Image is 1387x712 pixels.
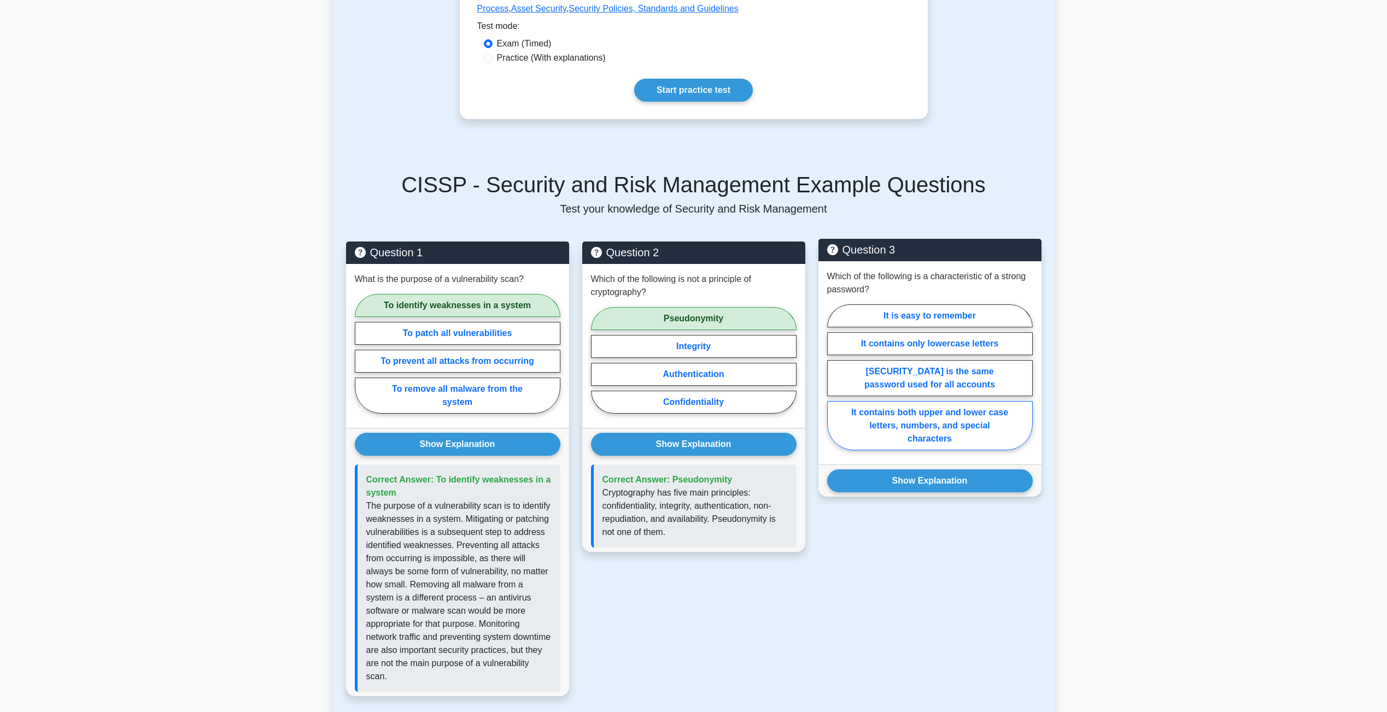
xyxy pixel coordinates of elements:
span: Correct Answer: Pseudonymity [602,475,733,484]
label: Authentication [591,363,797,386]
h5: Question 1 [355,246,560,259]
h5: CISSP - Security and Risk Management Example Questions [346,172,1041,198]
label: To remove all malware from the system [355,378,560,414]
label: It contains only lowercase letters [827,332,1033,355]
p: Test your knowledge of Security and Risk Management [346,202,1041,215]
div: Test mode: [477,20,910,37]
p: What is the purpose of a vulnerability scan? [355,273,524,286]
label: To patch all vulnerabilities [355,322,560,345]
label: It is easy to remember [827,304,1033,327]
p: The purpose of a vulnerability scan is to identify weaknesses in a system. Mitigating or patching... [366,499,552,683]
label: It contains both upper and lower case letters, numbers, and special characters [827,401,1033,450]
label: Exam (Timed) [497,37,552,50]
label: To identify weaknesses in a system [355,294,560,317]
label: To prevent all attacks from occurring [355,350,560,373]
label: Practice (With explanations) [497,51,606,64]
label: [SECURITY_DATA] is the same password used for all accounts [827,360,1033,396]
p: Cryptography has five main principles: confidentiality, integrity, authentication, non-repudiatio... [602,486,788,539]
p: Which of the following is not a principle of cryptography? [591,273,797,299]
label: Pseudonymity [591,307,797,330]
h5: Question 3 [827,243,1033,256]
span: Correct Answer: To identify weaknesses in a system [366,475,551,497]
button: Show Explanation [591,433,797,456]
p: Which of the following is a characteristic of a strong password? [827,270,1033,296]
button: Show Explanation [355,433,560,456]
h5: Question 2 [591,246,797,259]
label: Confidentiality [591,391,797,414]
button: Show Explanation [827,469,1033,492]
a: Security Policies, Standards and Guidelines [569,4,738,13]
label: Integrity [591,335,797,358]
a: Asset Security [511,4,566,13]
a: Start practice test [634,79,753,102]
